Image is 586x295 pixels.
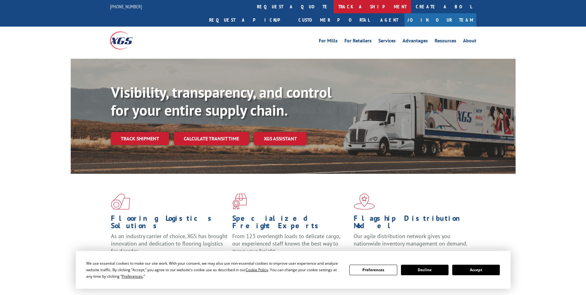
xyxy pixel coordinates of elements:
a: Agent [374,13,404,27]
img: xgs-icon-total-supply-chain-intelligence-red [111,194,130,210]
b: Visibility, transparency, and control for your entire supply chain. [111,83,331,120]
p: From 123 overlength loads to delicate cargo, our experienced staff knows the best way to move you... [232,233,349,260]
h1: Flooring Logistics Solutions [111,215,228,233]
a: Join Our Team [404,13,476,27]
button: Decline [401,265,449,275]
button: Preferences [349,265,397,275]
h1: Specialized Freight Experts [232,215,349,233]
div: Cookie Consent Prompt [76,251,511,289]
a: Track shipment [111,132,169,145]
img: xgs-icon-focused-on-flooring-red [232,194,247,210]
a: Calculate transit time [174,132,249,145]
div: We use essential cookies to make our site work. With your consent, we may also use non-essential ... [86,260,342,280]
span: Our agile distribution network gives you nationwide inventory management on demand. [354,233,467,247]
span: Cookie Policy [246,267,268,272]
span: Preferences [122,274,143,279]
a: Request a pickup [204,13,294,27]
img: xgs-icon-flagship-distribution-model-red [354,194,375,210]
a: Advantages [403,38,428,45]
a: For Mills [319,38,338,45]
a: Resources [435,38,456,45]
a: Customer Portal [294,13,374,27]
button: Accept [452,265,500,275]
a: For Retailers [344,38,372,45]
span: As an industry carrier of choice, XGS has brought innovation and dedication to flooring logistics... [111,233,227,254]
h1: Flagship Distribution Model [354,215,470,233]
a: [PHONE_NUMBER] [110,3,142,10]
a: XGS ASSISTANT [254,132,307,145]
a: Services [378,38,396,45]
a: About [463,38,476,45]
